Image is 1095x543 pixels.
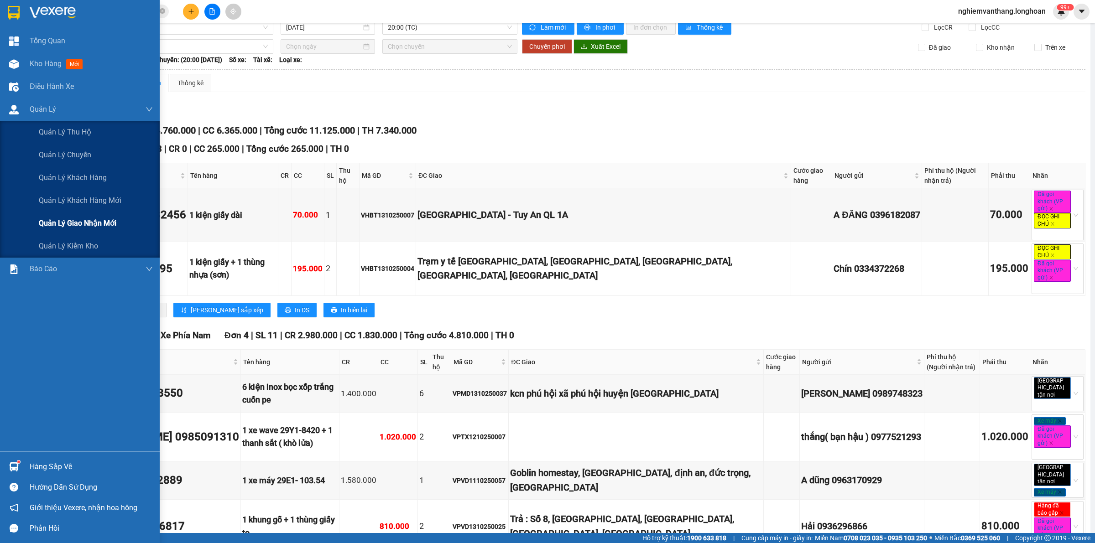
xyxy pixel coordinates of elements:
span: Mã GD [362,171,407,181]
span: close [1050,222,1055,226]
span: close-circle [160,7,165,16]
span: CC 265.000 [194,144,240,154]
span: ĐC Giao [511,357,754,367]
td: VPTX1210250007 [451,413,509,461]
span: close-circle [160,8,165,14]
button: caret-down [1074,4,1090,20]
span: close [1049,441,1053,445]
button: plus [183,4,199,20]
span: plus [188,8,194,15]
span: CR 2.980.000 [285,330,338,341]
td: VHBT1310250004 [360,242,416,296]
span: Thống kê [697,22,724,32]
span: Miền Bắc [934,533,1000,543]
strong: 1900 633 818 [687,534,726,542]
span: Tổng cước 11.125.000 [264,125,355,136]
span: Đã gọi khách (VP gửi) [1034,191,1071,213]
span: close [1049,207,1053,211]
div: VPVD1310250025 [453,522,507,532]
span: Giới thiệu Vexere, nhận hoa hồng [30,502,137,513]
span: | [1007,533,1008,543]
button: printerIn DS [277,303,317,317]
span: Lọc CC [977,22,1001,32]
span: download [581,43,587,51]
sup: 1 [17,460,20,463]
span: | [340,330,342,341]
span: mới [66,59,83,69]
img: solution-icon [9,264,19,274]
span: Loại xe: [279,55,302,65]
span: | [260,125,262,136]
span: down [146,106,153,113]
span: Miền Nam [815,533,927,543]
div: 70.000 [293,209,323,221]
span: Quản lý thu hộ [39,126,91,138]
span: aim [230,8,236,15]
div: 1 [326,209,335,222]
span: Chuyến: (20:00 [DATE]) [156,55,222,65]
img: logo-vxr [8,6,20,20]
span: CC 1.830.000 [344,330,397,341]
span: [GEOGRAPHIC_DATA] tận nơi [1034,377,1071,399]
div: Phản hồi [30,522,153,535]
button: file-add [204,4,220,20]
span: ĐỌC GHI CHÚ [1034,244,1071,259]
span: close [1059,511,1064,515]
div: 1.020.000 [380,431,416,443]
span: Người gửi [802,357,915,367]
span: close [1058,490,1062,494]
span: | [400,330,402,341]
span: printer [285,307,291,314]
span: 20:00 (TC) [388,21,512,34]
span: sync [529,24,537,31]
input: 14/10/2025 [286,22,361,32]
div: 1 khung gỗ + 1 thùng giấy to [242,513,338,539]
span: Tổng cước 4.810.000 [404,330,489,341]
span: Tài xế: [253,55,272,65]
span: Làm mới [541,22,567,32]
span: Đã gọi khách (VP gửi) [1034,517,1071,540]
div: Hàng sắp về [30,460,153,474]
span: Đơn 4 [224,330,249,341]
div: 1.400.000 [341,388,376,400]
span: Chọn chuyến [388,40,512,53]
span: ĐC Giao [418,171,782,181]
td: VPVD1110250057 [451,461,509,500]
button: In đơn chọn [626,20,676,35]
span: TH 0 [495,330,514,341]
div: 1.580.000 [341,474,376,486]
div: C hoa 0976982889 [88,472,239,489]
span: Quản lý khách hàng [39,172,107,183]
span: | [280,330,282,341]
div: Thống kê [177,78,203,88]
span: Hàng đã báo gấp [1034,502,1071,517]
span: [PERSON_NAME] sắp xếp [191,305,263,315]
span: | [242,144,244,154]
img: dashboard-icon [9,36,19,46]
span: ĐỌC GHI CHÚ [1034,213,1071,228]
th: Phí thu hộ (Người nhận trả) [924,350,980,375]
span: bar-chart [685,24,693,31]
span: Quản lý khách hàng mới [39,195,121,206]
div: Chín 0334372268 [834,262,920,276]
span: close [1050,253,1055,258]
img: warehouse-icon [9,105,19,114]
div: [PERSON_NAME] 0989748323 [801,387,923,401]
img: warehouse-icon [9,59,19,69]
td: VPMD1310250037 [451,375,509,413]
span: notification [10,503,18,512]
span: Trên xe [1042,42,1069,52]
span: copyright [1044,535,1051,541]
strong: 0369 525 060 [961,534,1000,542]
div: 1 kiện giấy + 1 thùng nhựa (sơn) [189,256,276,282]
div: VHBT1310250004 [361,264,414,274]
div: 810.000 [380,520,416,533]
div: [PERSON_NAME] 0985091310 [88,429,239,446]
th: Cước giao hàng [764,350,800,375]
div: 1 [419,474,428,487]
span: In phơi [595,22,616,32]
span: nghiemvanthang.longhoan [951,5,1053,17]
span: ⚪️ [929,536,932,540]
div: Goblin homestay, [GEOGRAPHIC_DATA], định an, đức trọng, [GEOGRAPHIC_DATA] [510,466,761,495]
span: [GEOGRAPHIC_DATA] tận nơi [1034,464,1071,486]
